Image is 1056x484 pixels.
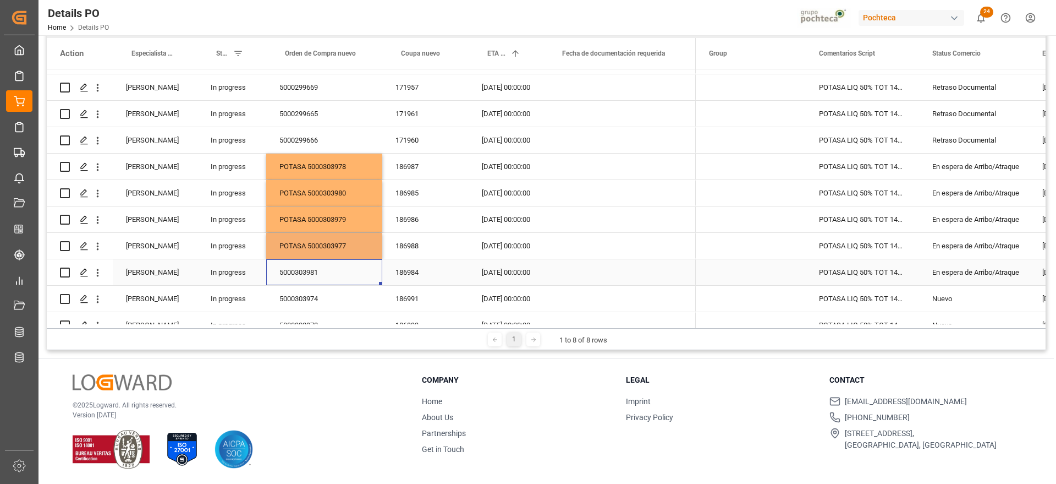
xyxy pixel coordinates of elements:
[932,207,1016,232] div: En espera de Arribo/Atraque
[422,374,612,386] h3: Company
[626,397,651,406] a: Imprint
[932,181,1016,206] div: En espera de Arribo/Atraque
[197,206,266,232] div: In progress
[285,50,356,57] span: Orden de Compra nuevo
[197,259,266,285] div: In progress
[797,8,851,28] img: pochtecaImg.jpg_1689854062.jpg
[73,374,172,390] img: Logward Logo
[932,75,1016,100] div: Retraso Documental
[806,154,919,180] div: POTASA LIQ 50% TOT 1450 KG E/I BR N (969
[113,101,197,127] div: [PERSON_NAME]
[422,445,464,454] a: Get in Touch
[932,101,1016,127] div: Retraso Documental
[469,259,543,285] div: [DATE] 00:00:00
[47,127,696,154] div: Press SPACE to select this row.
[806,74,919,100] div: POTASA LIQ 50% TOT 1450 KG E/I BR N (969
[859,10,964,26] div: Pochteca
[48,5,109,21] div: Details PO
[829,374,1020,386] h3: Contact
[73,400,394,410] p: © 2025 Logward. All rights reserved.
[382,180,469,206] div: 186985
[806,206,919,232] div: POTASA LIQ 50% TOT 1450 KG E/I BR N (969
[197,154,266,180] div: In progress
[626,374,816,386] h3: Legal
[266,74,382,100] div: 5000299669
[197,312,266,338] div: In progress
[113,180,197,206] div: [PERSON_NAME]
[60,48,84,58] div: Action
[469,154,543,180] div: [DATE] 00:00:00
[469,127,543,153] div: [DATE] 00:00:00
[47,286,696,312] div: Press SPACE to select this row.
[266,233,382,259] div: POTASA 5000303977
[932,154,1016,180] div: En espera de Arribo/Atraque
[47,312,696,339] div: Press SPACE to select this row.
[401,50,440,57] span: Coupa nuevo
[422,413,453,422] a: About Us
[382,154,469,180] div: 186987
[215,430,253,469] img: AICPA SOC
[216,50,229,57] span: Status
[47,233,696,259] div: Press SPACE to select this row.
[113,206,197,232] div: [PERSON_NAME]
[932,313,1016,338] div: Nuevo
[266,180,382,206] div: POTASA 5000303980
[113,74,197,100] div: [PERSON_NAME]
[266,101,382,127] div: 5000299665
[932,233,1016,259] div: En espera de Arribo/Atraque
[113,259,197,285] div: [PERSON_NAME]
[382,233,469,259] div: 186988
[980,7,993,18] span: 24
[113,233,197,259] div: [PERSON_NAME]
[113,127,197,153] div: [PERSON_NAME]
[382,206,469,232] div: 186986
[47,206,696,233] div: Press SPACE to select this row.
[709,50,727,57] span: Group
[845,396,967,407] span: [EMAIL_ADDRESS][DOMAIN_NAME]
[47,259,696,286] div: Press SPACE to select this row.
[819,50,875,57] span: Comentarios Script
[197,286,266,312] div: In progress
[422,429,466,438] a: Partnerships
[507,333,521,346] div: 1
[113,154,197,180] div: [PERSON_NAME]
[845,428,997,451] span: [STREET_ADDRESS], [GEOGRAPHIC_DATA], [GEOGRAPHIC_DATA]
[47,74,696,101] div: Press SPACE to select this row.
[806,101,919,127] div: POTASA LIQ 50% TOT 1450 KG E/I BR N (969
[197,127,266,153] div: In progress
[113,312,197,338] div: [PERSON_NAME]
[113,286,197,312] div: [PERSON_NAME]
[47,101,696,127] div: Press SPACE to select this row.
[382,74,469,100] div: 171957
[993,6,1018,30] button: Help Center
[266,286,382,312] div: 5000303974
[422,397,442,406] a: Home
[73,410,394,420] p: Version [DATE]
[806,180,919,206] div: POTASA LIQ 50% TOT 1450 KG E/I BR N (969
[266,259,382,285] div: 5000303981
[197,233,266,259] div: In progress
[131,50,174,57] span: Especialista Logístico
[197,74,266,100] div: In progress
[469,180,543,206] div: [DATE] 00:00:00
[806,312,919,338] div: POTASA LIQ 50% TOT 1450 KG E/I BR N (969
[626,413,673,422] a: Privacy Policy
[1042,50,1054,57] span: ETD
[266,206,382,232] div: POTASA 5000303979
[382,101,469,127] div: 171961
[469,312,543,338] div: [DATE] 00:00:00
[859,7,969,28] button: Pochteca
[469,74,543,100] div: [DATE] 00:00:00
[562,50,665,57] span: Fecha de documentación requerida
[469,233,543,259] div: [DATE] 00:00:00
[48,24,66,31] a: Home
[932,286,1016,312] div: Nuevo
[47,154,696,180] div: Press SPACE to select this row.
[806,286,919,312] div: POTASA LIQ 50% TOT 1450 KG E/I BR N (969
[469,101,543,127] div: [DATE] 00:00:00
